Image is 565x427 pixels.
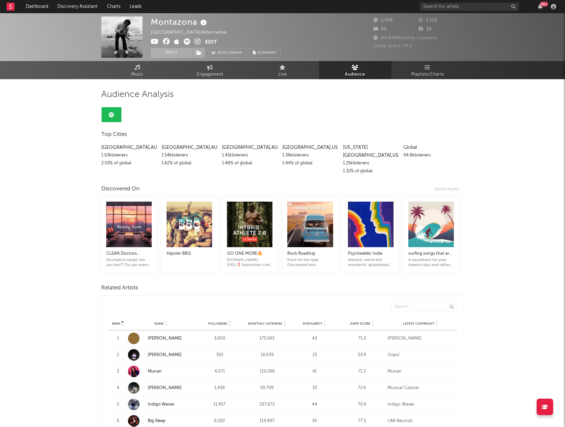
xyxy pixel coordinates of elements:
input: Search... [391,302,457,312]
span: Latest Copyright [403,322,434,326]
div: 1.48 % of global [222,159,277,167]
div: 119,296 [245,368,289,375]
span: Monthly Listeners [248,322,282,326]
div: 1.25k listeners [343,159,398,167]
span: 1,435 [373,18,393,22]
div: 1.44 % of global [282,159,338,167]
div: 4,971 [198,368,242,375]
button: Track [151,48,192,58]
div: 18,639 [245,352,289,358]
div: Musical Cubicle [388,385,454,391]
span: Benchmark [217,49,242,57]
div: Montazona [151,16,208,27]
a: surfing songs that are chill af ☀️ 🌊A soundtrack for your slowest days and saltiest skin. This pl... [408,243,454,268]
div: Discovered On [101,185,140,193]
div: Munan [388,368,454,375]
div: [GEOGRAPHIC_DATA] | Alternative [151,29,234,37]
div: Warped, weird and wonderful. @bodieteal on IG. [EMAIL_ADDRESS][DOMAIN_NAME] [348,258,393,268]
a: Benchmark [208,48,246,58]
a: Big Sleep [148,419,166,423]
div: Hipster BBQ [167,250,212,258]
div: 175,583 [245,335,289,342]
span: Audience [345,71,365,79]
button: 99+ [538,4,543,9]
a: Live [246,61,319,79]
div: 41 [293,368,337,375]
div: 392 [198,352,242,358]
div: 1.93k listeners [101,151,157,159]
span: Jump Score [350,322,370,326]
span: 94,849 Monthly Listeners [373,36,437,40]
div: [GEOGRAPHIC_DATA] , AU [162,144,217,151]
div: 11,457 [198,401,242,408]
span: Top Cities [101,131,127,139]
div: CLEAN Doctors Office/Reception/Lobby Music for hot people 🔥🥵 [106,250,152,258]
div: [GEOGRAPHIC_DATA] , AU [101,144,157,151]
a: GO ONE MORE🔥[DOMAIN_NAME][URL]❗️Submission Link for Artists❗️. YouTube Link: [URL][DOMAIN_NAME]. ... [227,243,272,268]
div: 2 [111,352,125,358]
a: [PERSON_NAME] [128,349,194,361]
span: 1,116 [419,18,437,22]
div: 44 [293,401,337,408]
div: Rock for the road. Discovered and undiscovered rock tracks [287,258,333,268]
div: Psychedelic Indie [348,250,393,258]
div: 39 [293,418,337,424]
a: CLEAN Doctors Office/Reception/Lobby Music for hot people 🔥🥵No explicit songs! Are you hot?? Do y... [106,243,152,268]
div: 33 [293,385,337,391]
div: LAB Records [388,418,454,424]
span: Live [278,71,287,79]
div: 8,250 [198,418,242,424]
div: 72.6 [340,385,384,391]
a: Munan [148,369,162,374]
div: No explicit songs! Are you hot?? Do you wanna be? Handpicked songs :) All genres, easy listening,... [106,258,152,268]
span: Audience Analysis [101,91,174,99]
span: Playlists/Charts [411,71,444,79]
div: Indigo Waves [388,401,454,408]
div: 53.9 [340,352,384,358]
span: Jump Score: 74.5 [373,44,412,48]
input: Search for artists [420,3,519,11]
span: 38 [419,27,432,31]
a: Munan [128,366,194,377]
div: 197,672 [245,401,289,408]
div: 1.62 % of global [162,159,217,167]
span: Summary [258,51,277,55]
a: Psychedelic IndieWarped, weird and wonderful. @bodieteal on IG. [EMAIL_ADDRESS][DOMAIN_NAME] [348,243,393,268]
div: [PERSON_NAME] [388,335,454,342]
a: [PERSON_NAME] [148,353,182,357]
div: 5 [111,401,125,408]
span: Name [154,322,164,326]
div: [DOMAIN_NAME][URL]❗️Submission Link for Artists❗️. YouTube Link: [URL][DOMAIN_NAME]. BPN Link: [U... [227,258,272,268]
a: [PERSON_NAME] [148,386,182,390]
a: Big Sleep [128,415,194,427]
a: [PERSON_NAME] [148,336,182,341]
div: 77.5 [340,418,384,424]
div: 3,900 [198,335,242,342]
div: [GEOGRAPHIC_DATA] , AU [222,144,277,151]
div: Oops! [388,352,454,358]
button: Edit [205,38,217,47]
div: Show more [435,185,464,193]
div: 1.41k listeners [222,151,277,159]
div: 114,897 [245,418,289,424]
span: Engagement [197,71,223,79]
div: 1,438 [198,385,242,391]
div: 94.8k listeners [403,151,459,159]
a: Music [101,61,174,79]
span: 45 [373,27,387,31]
a: Engagement [174,61,246,79]
div: 23 [293,352,337,358]
div: Global [403,144,459,151]
span: Related Artists [101,284,138,292]
div: 99 + [540,2,548,7]
div: GO ONE MORE🔥 [227,250,272,258]
div: [US_STATE][GEOGRAPHIC_DATA] , US [343,144,398,159]
div: surfing songs that are chill af ☀️ 🌊 [408,250,454,258]
div: A soundtrack for your slowest days and saltiest skin. This playlist blends reggae surf, laid-back... [408,258,454,268]
div: 3 [111,368,125,375]
div: 59,799 [245,385,289,391]
button: Summary [249,48,281,58]
div: 1.36k listeners [282,151,338,159]
div: Rock Roadtrip [287,250,333,258]
span: Followers [208,322,227,326]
